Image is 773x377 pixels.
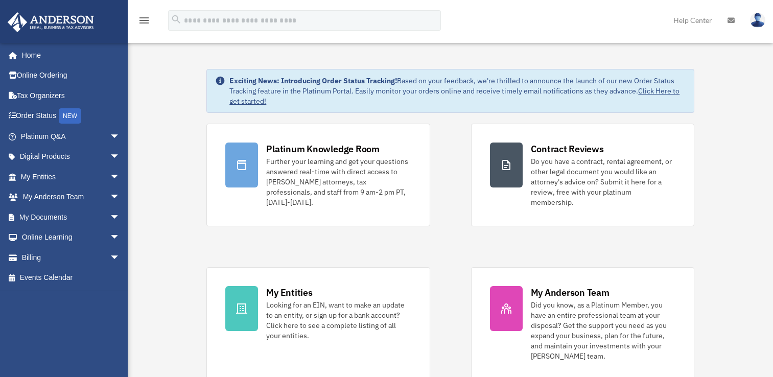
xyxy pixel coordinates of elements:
[206,124,430,226] a: Platinum Knowledge Room Further your learning and get your questions answered real-time with dire...
[171,14,182,25] i: search
[471,124,694,226] a: Contract Reviews Do you have a contract, rental agreement, or other legal document you would like...
[110,227,130,248] span: arrow_drop_down
[7,126,135,147] a: Platinum Q&Aarrow_drop_down
[110,167,130,187] span: arrow_drop_down
[531,300,675,361] div: Did you know, as a Platinum Member, you have an entire professional team at your disposal? Get th...
[229,86,680,106] a: Click Here to get started!
[7,65,135,86] a: Online Ordering
[7,247,135,268] a: Billingarrow_drop_down
[266,300,411,341] div: Looking for an EIN, want to make an update to an entity, or sign up for a bank account? Click her...
[7,187,135,207] a: My Anderson Teamarrow_drop_down
[531,156,675,207] div: Do you have a contract, rental agreement, or other legal document you would like an attorney's ad...
[110,247,130,268] span: arrow_drop_down
[110,187,130,208] span: arrow_drop_down
[7,227,135,248] a: Online Learningarrow_drop_down
[266,286,312,299] div: My Entities
[59,108,81,124] div: NEW
[7,45,130,65] a: Home
[531,143,604,155] div: Contract Reviews
[110,126,130,147] span: arrow_drop_down
[110,147,130,168] span: arrow_drop_down
[7,167,135,187] a: My Entitiesarrow_drop_down
[750,13,765,28] img: User Pic
[7,207,135,227] a: My Documentsarrow_drop_down
[531,286,610,299] div: My Anderson Team
[229,76,685,106] div: Based on your feedback, we're thrilled to announce the launch of our new Order Status Tracking fe...
[138,18,150,27] a: menu
[266,156,411,207] div: Further your learning and get your questions answered real-time with direct access to [PERSON_NAM...
[7,85,135,106] a: Tax Organizers
[5,12,97,32] img: Anderson Advisors Platinum Portal
[110,207,130,228] span: arrow_drop_down
[7,147,135,167] a: Digital Productsarrow_drop_down
[138,14,150,27] i: menu
[7,106,135,127] a: Order StatusNEW
[266,143,380,155] div: Platinum Knowledge Room
[229,76,397,85] strong: Exciting News: Introducing Order Status Tracking!
[7,268,135,288] a: Events Calendar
